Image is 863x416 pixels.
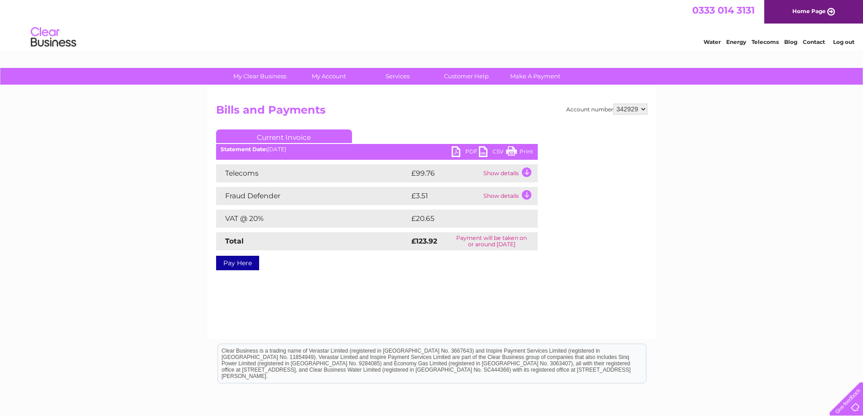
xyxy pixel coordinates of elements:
[446,232,537,250] td: Payment will be taken on or around [DATE]
[784,38,797,45] a: Blog
[216,256,259,270] a: Pay Here
[506,146,533,159] a: Print
[222,68,297,85] a: My Clear Business
[221,146,267,153] b: Statement Date:
[726,38,746,45] a: Energy
[409,164,481,182] td: £99.76
[216,146,538,153] div: [DATE]
[30,24,77,51] img: logo.png
[692,5,755,16] a: 0333 014 3131
[803,38,825,45] a: Contact
[481,164,538,182] td: Show details
[833,38,854,45] a: Log out
[411,237,437,245] strong: £123.92
[216,210,409,228] td: VAT @ 20%
[216,187,409,205] td: Fraud Defender
[360,68,435,85] a: Services
[704,38,721,45] a: Water
[216,104,647,121] h2: Bills and Payments
[479,146,506,159] a: CSV
[752,38,779,45] a: Telecoms
[498,68,573,85] a: Make A Payment
[409,210,520,228] td: £20.65
[218,5,646,44] div: Clear Business is a trading name of Verastar Limited (registered in [GEOGRAPHIC_DATA] No. 3667643...
[429,68,504,85] a: Customer Help
[216,129,352,143] a: Current Invoice
[409,187,481,205] td: £3.51
[216,164,409,182] td: Telecoms
[291,68,366,85] a: My Account
[452,146,479,159] a: PDF
[566,104,647,115] div: Account number
[225,237,244,245] strong: Total
[481,187,538,205] td: Show details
